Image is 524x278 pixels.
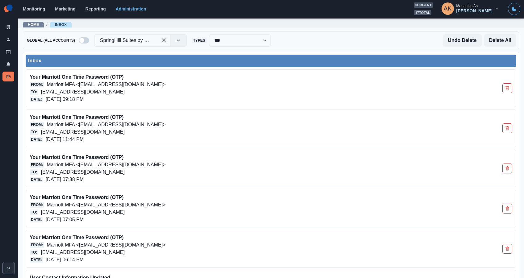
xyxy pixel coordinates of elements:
p: [EMAIL_ADDRESS][DOMAIN_NAME] [41,249,124,256]
button: Delete Email [502,164,512,173]
p: Marriott MFA <[EMAIL_ADDRESS][DOMAIN_NAME]> [47,201,166,209]
span: From: [30,122,44,127]
span: From: [30,242,44,248]
span: From: [30,162,44,168]
span: From: [30,82,44,87]
p: [DATE] 11:44 PM [46,136,84,143]
p: [DATE] 06:14 PM [46,256,84,263]
p: [EMAIL_ADDRESS][DOMAIN_NAME] [41,168,124,176]
p: [DATE] 07:05 PM [46,216,84,223]
p: Marriott MFA <[EMAIL_ADDRESS][DOMAIN_NAME]> [47,161,166,168]
p: Marriott MFA <[EMAIL_ADDRESS][DOMAIN_NAME]> [47,81,166,88]
button: Managing As[PERSON_NAME] [437,2,504,15]
span: / [46,21,48,28]
div: Clear selected options [159,35,169,45]
nav: breadcrumb [23,21,72,28]
span: Types [192,38,206,43]
span: Date: [30,97,43,102]
span: Date: [30,177,43,182]
span: Global (All Accounts) [26,38,76,43]
div: Alex Kalogeropoulos [444,1,452,16]
span: To: [30,89,38,95]
a: Monitoring [23,6,45,11]
span: To: [30,129,38,135]
a: Notifications [2,59,14,69]
button: Undo Delete [443,34,481,47]
button: Delete Email [502,204,512,214]
button: Toggle Mode [508,3,520,15]
div: Managing As [456,4,478,8]
button: Expand [2,262,15,274]
span: To: [30,210,38,215]
p: Your Marriott One Time Password (OTP) [30,154,416,161]
span: To: [30,250,38,255]
p: Marriott MFA <[EMAIL_ADDRESS][DOMAIN_NAME]> [47,121,166,128]
p: Your Marriott One Time Password (OTP) [30,194,416,201]
button: Delete Email [502,244,512,254]
a: Draft Posts [2,47,14,57]
button: Delete All [484,34,516,47]
span: Date: [30,217,43,222]
a: Home [28,23,39,27]
p: [EMAIL_ADDRESS][DOMAIN_NAME] [41,128,124,136]
p: Your Marriott One Time Password (OTP) [30,114,416,121]
div: Inbox [28,57,514,64]
span: Date: [30,137,43,142]
span: 0 urgent [414,2,433,8]
p: Your Marriott One Time Password (OTP) [30,73,416,81]
a: Marketing [55,6,75,11]
a: Users [2,35,14,44]
p: [EMAIL_ADDRESS][DOMAIN_NAME] [41,88,124,96]
a: Administration [116,6,146,11]
p: Your Marriott One Time Password (OTP) [30,234,416,241]
span: To: [30,169,38,175]
a: Inbox [2,72,14,81]
p: Marriott MFA <[EMAIL_ADDRESS][DOMAIN_NAME]> [47,241,166,249]
a: Reporting [85,6,106,11]
p: [EMAIL_ADDRESS][DOMAIN_NAME] [41,209,124,216]
div: [PERSON_NAME] [456,8,493,14]
span: From: [30,202,44,208]
button: Delete Email [502,123,512,133]
a: Clients [2,22,14,32]
a: Inbox [55,23,67,27]
p: [DATE] 09:18 PM [46,96,84,103]
span: 17 total [414,10,431,15]
button: Delete Email [502,83,512,93]
span: Date: [30,257,43,263]
p: [DATE] 07:38 PM [46,176,84,183]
